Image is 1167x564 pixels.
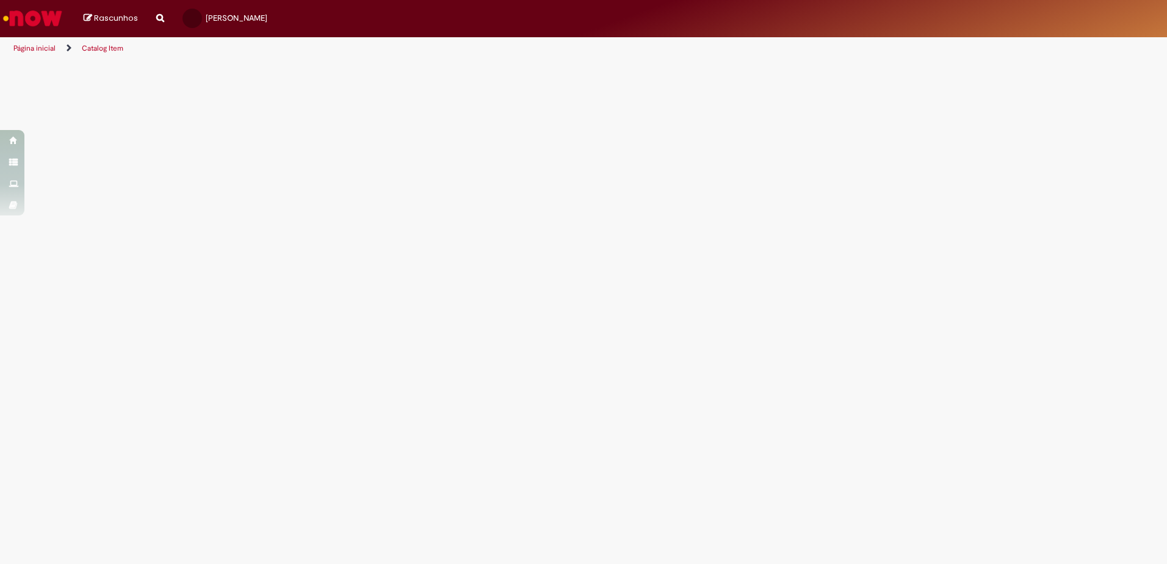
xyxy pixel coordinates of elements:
span: Rascunhos [94,12,138,24]
a: Catalog Item [82,43,123,53]
a: Rascunhos [84,13,138,24]
a: Página inicial [13,43,56,53]
ul: Trilhas de página [9,37,769,60]
img: ServiceNow [1,6,64,31]
span: [PERSON_NAME] [206,13,267,23]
